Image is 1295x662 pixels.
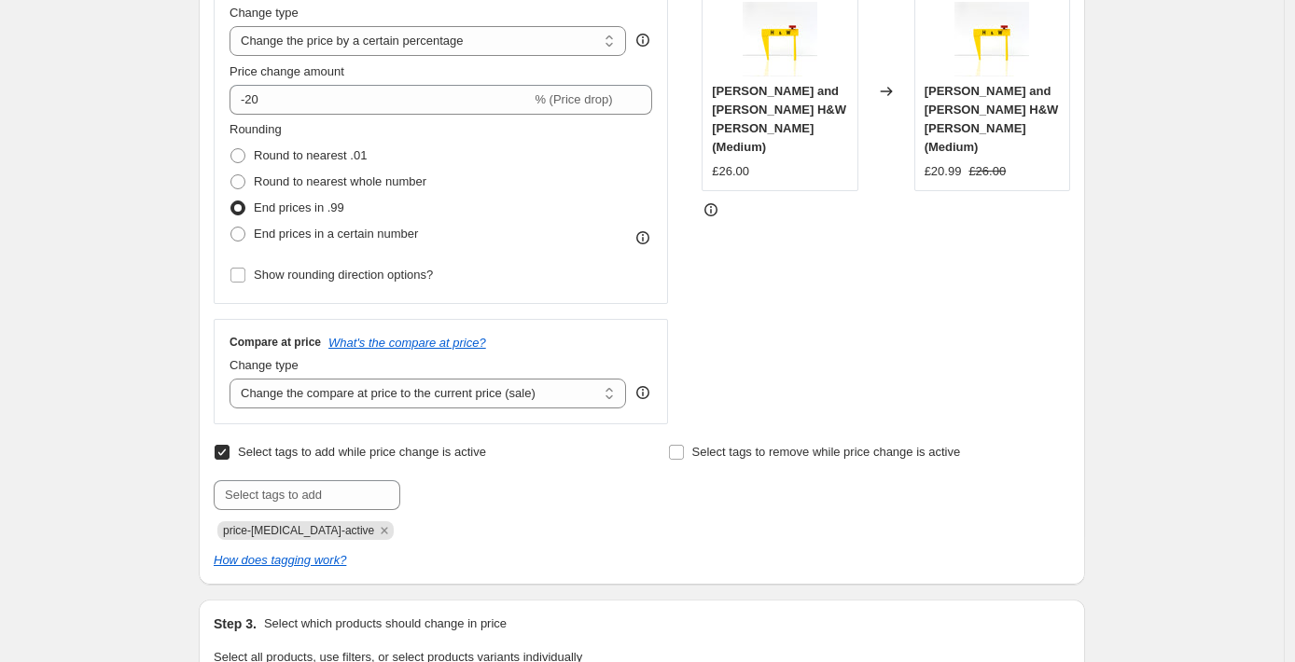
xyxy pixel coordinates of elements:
[925,162,962,181] div: £20.99
[230,6,299,20] span: Change type
[712,84,846,154] span: [PERSON_NAME] and [PERSON_NAME] H&W [PERSON_NAME] (Medium)
[214,614,257,633] h2: Step 3.
[692,445,961,459] span: Select tags to remove while price change is active
[254,200,344,214] span: End prices in .99
[328,336,486,350] button: What's the compare at price?
[230,122,282,136] span: Rounding
[230,335,321,350] h3: Compare at price
[264,614,507,633] p: Select which products should change in price
[376,522,393,539] button: Remove price-change-job-active
[223,524,374,537] span: price-change-job-active
[254,227,418,241] span: End prices in a certain number
[968,162,1006,181] strike: £26.00
[230,85,531,115] input: -15
[712,162,749,181] div: £26.00
[254,174,426,188] span: Round to nearest whole number
[214,553,346,567] a: How does tagging work?
[254,148,367,162] span: Round to nearest .01
[230,64,344,78] span: Price change amount
[535,92,612,106] span: % (Price drop)
[743,2,817,76] img: DSC4077_all_3_mid-v1.1_80x.jpg
[254,268,433,282] span: Show rounding direction options?
[634,31,652,49] div: help
[634,383,652,402] div: help
[238,445,486,459] span: Select tags to add while price change is active
[214,480,400,510] input: Select tags to add
[925,84,1059,154] span: [PERSON_NAME] and [PERSON_NAME] H&W [PERSON_NAME] (Medium)
[954,2,1029,76] img: DSC4077_all_3_mid-v1.1_80x.jpg
[230,358,299,372] span: Change type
